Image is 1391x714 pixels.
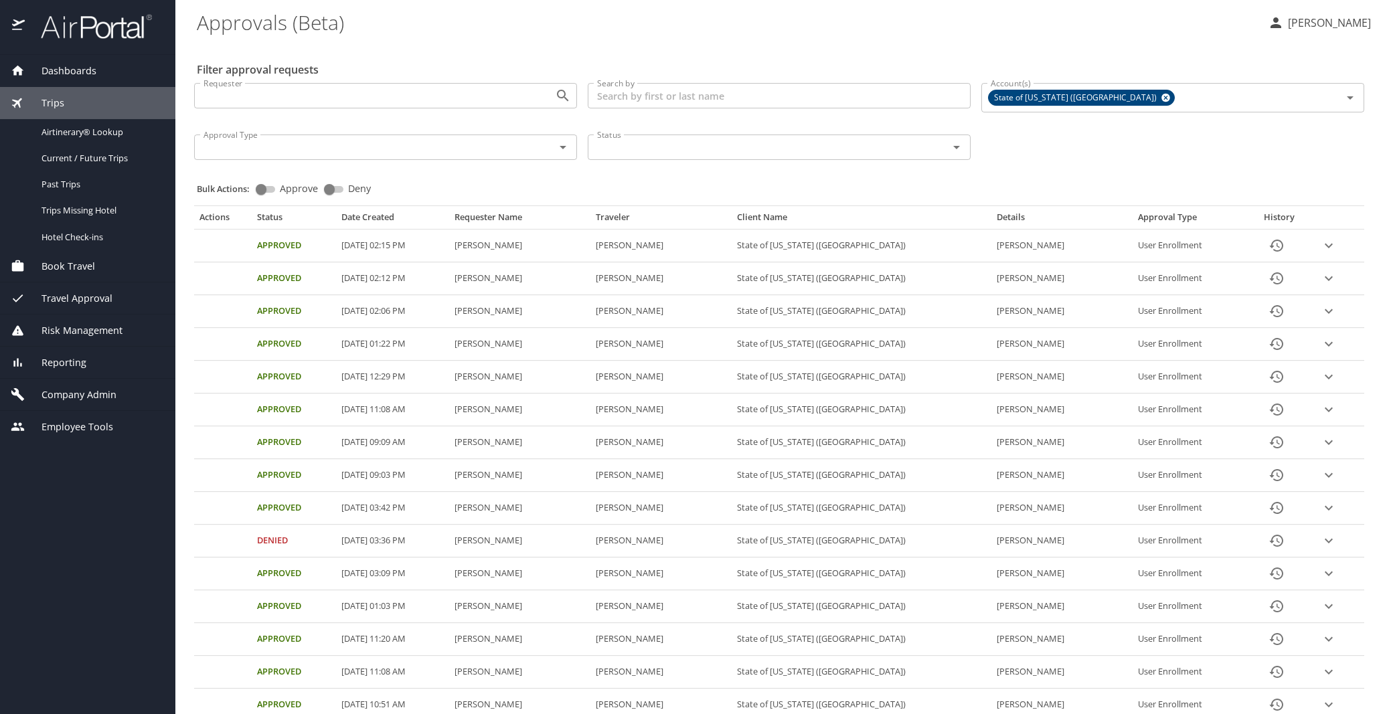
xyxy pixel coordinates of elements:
[1319,268,1339,288] button: expand row
[1260,459,1293,491] button: History
[1260,426,1293,458] button: History
[732,525,991,557] td: State of [US_STATE] ([GEOGRAPHIC_DATA])
[988,90,1175,106] div: State of [US_STATE] ([GEOGRAPHIC_DATA])
[194,211,252,229] th: Actions
[449,361,590,393] td: [PERSON_NAME]
[449,525,590,557] td: [PERSON_NAME]
[1133,525,1246,557] td: User Enrollment
[1319,367,1339,387] button: expand row
[732,262,991,295] td: State of [US_STATE] ([GEOGRAPHIC_DATA])
[252,361,337,393] td: Approved
[252,328,337,361] td: Approved
[732,656,991,689] td: State of [US_STATE] ([GEOGRAPHIC_DATA])
[336,211,449,229] th: Date Created
[590,525,732,557] td: [PERSON_NAME]
[1260,361,1293,393] button: History
[449,262,590,295] td: [PERSON_NAME]
[25,323,122,338] span: Risk Management
[991,262,1133,295] td: [PERSON_NAME]
[590,557,732,590] td: [PERSON_NAME]
[197,183,260,195] p: Bulk Actions:
[590,426,732,459] td: [PERSON_NAME]
[252,623,337,656] td: Approved
[1133,328,1246,361] td: User Enrollment
[336,557,449,590] td: [DATE] 03:09 PM
[1319,498,1339,518] button: expand row
[991,361,1133,393] td: [PERSON_NAME]
[991,459,1133,492] td: [PERSON_NAME]
[1133,623,1246,656] td: User Enrollment
[1319,236,1339,256] button: expand row
[252,459,337,492] td: Approved
[991,557,1133,590] td: [PERSON_NAME]
[1260,230,1293,262] button: History
[252,656,337,689] td: Approved
[1260,557,1293,590] button: History
[554,138,572,157] button: Open
[991,656,1133,689] td: [PERSON_NAME]
[336,262,449,295] td: [DATE] 02:12 PM
[1133,211,1246,229] th: Approval Type
[1319,531,1339,551] button: expand row
[336,656,449,689] td: [DATE] 11:08 AM
[590,393,732,426] td: [PERSON_NAME]
[1260,328,1293,360] button: History
[1319,629,1339,649] button: expand row
[1319,563,1339,584] button: expand row
[42,126,159,139] span: Airtinerary® Lookup
[449,623,590,656] td: [PERSON_NAME]
[590,295,732,328] td: [PERSON_NAME]
[197,59,319,80] h2: Filter approval requests
[25,387,116,402] span: Company Admin
[42,204,159,217] span: Trips Missing Hotel
[1246,211,1313,229] th: History
[1133,361,1246,393] td: User Enrollment
[1133,557,1246,590] td: User Enrollment
[1260,295,1293,327] button: History
[991,230,1133,262] td: [PERSON_NAME]
[252,557,337,590] td: Approved
[449,557,590,590] td: [PERSON_NAME]
[991,590,1133,623] td: [PERSON_NAME]
[336,230,449,262] td: [DATE] 02:15 PM
[1341,88,1360,107] button: Open
[732,361,991,393] td: State of [US_STATE] ([GEOGRAPHIC_DATA])
[590,590,732,623] td: [PERSON_NAME]
[590,328,732,361] td: [PERSON_NAME]
[1260,525,1293,557] button: History
[336,361,449,393] td: [DATE] 12:29 PM
[1319,432,1339,452] button: expand row
[26,13,152,39] img: airportal-logo.png
[336,623,449,656] td: [DATE] 11:20 AM
[1260,262,1293,294] button: History
[732,295,991,328] td: State of [US_STATE] ([GEOGRAPHIC_DATA])
[449,393,590,426] td: [PERSON_NAME]
[336,295,449,328] td: [DATE] 02:06 PM
[336,426,449,459] td: [DATE] 09:09 AM
[1260,393,1293,426] button: History
[336,525,449,557] td: [DATE] 03:36 PM
[336,492,449,525] td: [DATE] 03:42 PM
[449,211,590,229] th: Requester Name
[252,230,337,262] td: Approved
[732,557,991,590] td: State of [US_STATE] ([GEOGRAPHIC_DATA])
[732,230,991,262] td: State of [US_STATE] ([GEOGRAPHIC_DATA])
[1262,11,1376,35] button: [PERSON_NAME]
[449,656,590,689] td: [PERSON_NAME]
[1319,301,1339,321] button: expand row
[197,1,1257,43] h1: Approvals (Beta)
[1133,590,1246,623] td: User Enrollment
[1319,465,1339,485] button: expand row
[252,262,337,295] td: Approved
[947,138,966,157] button: Open
[991,426,1133,459] td: [PERSON_NAME]
[252,492,337,525] td: Approved
[42,231,159,244] span: Hotel Check-ins
[590,262,732,295] td: [PERSON_NAME]
[449,230,590,262] td: [PERSON_NAME]
[590,230,732,262] td: [PERSON_NAME]
[348,184,371,193] span: Deny
[554,86,572,105] button: Open
[1260,492,1293,524] button: History
[449,492,590,525] td: [PERSON_NAME]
